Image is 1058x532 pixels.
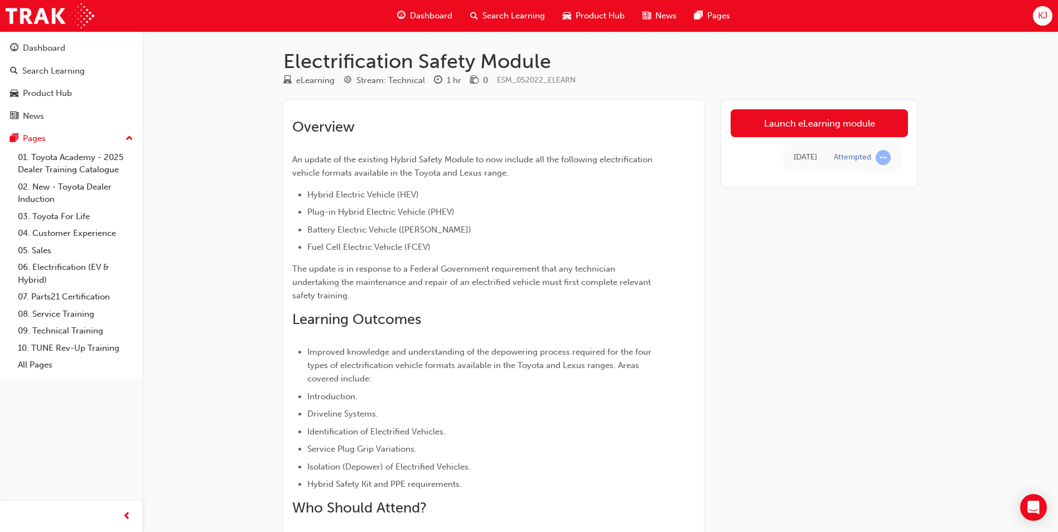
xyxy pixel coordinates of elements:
[307,190,419,200] span: Hybrid Electric Vehicle (HEV)
[307,427,446,437] span: Identification of Electrified Vehicles.
[292,118,355,136] span: Overview
[10,89,18,99] span: car-icon
[292,499,427,516] span: Who Should Attend?
[4,128,138,149] button: Pages
[307,444,417,454] span: Service Plug Grip Variations.
[4,36,138,128] button: DashboardSearch LearningProduct HubNews
[307,409,378,419] span: Driveline Systems.
[4,61,138,81] a: Search Learning
[307,242,431,252] span: Fuel Cell Electric Vehicle (FCEV)
[307,391,358,402] span: Introduction.
[397,9,405,23] span: guage-icon
[388,4,461,27] a: guage-iconDashboard
[292,154,655,178] span: An update of the existing Hybrid Safety Module to now include all the following electrification v...
[576,9,625,22] span: Product Hub
[22,65,85,78] div: Search Learning
[13,178,138,208] a: 02. New - Toyota Dealer Induction
[707,9,730,22] span: Pages
[13,149,138,178] a: 01. Toyota Academy - 2025 Dealer Training Catalogue
[123,510,131,524] span: prev-icon
[13,356,138,374] a: All Pages
[23,87,72,100] div: Product Hub
[344,76,352,86] span: target-icon
[1020,494,1047,521] div: Open Intercom Messenger
[563,9,571,23] span: car-icon
[10,134,18,144] span: pages-icon
[13,306,138,323] a: 08. Service Training
[13,322,138,340] a: 09. Technical Training
[23,110,44,123] div: News
[13,259,138,288] a: 06. Electrification (EV & Hybrid)
[483,74,488,87] div: 0
[447,74,461,87] div: 1 hr
[434,76,442,86] span: clock-icon
[1038,9,1047,22] span: KJ
[10,112,18,122] span: news-icon
[307,347,654,384] span: Improved knowledge and understanding of the depowering process required for the four types of ele...
[834,152,871,163] div: Attempted
[23,132,46,145] div: Pages
[13,288,138,306] a: 07. Parts21 Certification
[461,4,554,27] a: search-iconSearch Learning
[497,75,576,85] span: Learning resource code
[634,4,685,27] a: news-iconNews
[344,74,425,88] div: Stream
[6,3,94,28] img: Trak
[13,340,138,357] a: 10. TUNE Rev-Up Training
[4,38,138,59] a: Dashboard
[642,9,651,23] span: news-icon
[434,74,461,88] div: Duration
[655,9,677,22] span: News
[470,74,488,88] div: Price
[410,9,452,22] span: Dashboard
[292,264,653,301] span: The update is in response to a Federal Government requirement that any technician undertaking the...
[4,83,138,104] a: Product Hub
[10,43,18,54] span: guage-icon
[554,4,634,27] a: car-iconProduct Hub
[694,9,703,23] span: pages-icon
[876,150,891,165] span: learningRecordVerb_ATTEMPT-icon
[482,9,545,22] span: Search Learning
[10,66,18,76] span: search-icon
[307,479,462,489] span: Hybrid Safety Kit and PPE requirements.
[13,208,138,225] a: 03. Toyota For Life
[307,225,471,235] span: Battery Electric Vehicle ([PERSON_NAME])
[283,76,292,86] span: learningResourceType_ELEARNING-icon
[283,49,917,74] h1: Electrification Safety Module
[13,242,138,259] a: 05. Sales
[470,9,478,23] span: search-icon
[470,76,479,86] span: money-icon
[731,109,908,137] a: Launch eLearning module
[296,74,335,87] div: eLearning
[13,225,138,242] a: 04. Customer Experience
[283,74,335,88] div: Type
[1033,6,1052,26] button: KJ
[125,132,133,146] span: up-icon
[307,462,471,472] span: Isolation (Depower) of Electrified Vehicles.
[4,106,138,127] a: News
[356,74,425,87] div: Stream: Technical
[307,207,455,217] span: Plug-in Hybrid Electric Vehicle (PHEV)
[292,311,421,328] span: Learning Outcomes
[794,151,817,164] div: Wed Mar 19 2025 15:00:37 GMT+1000 (Australian Eastern Standard Time)
[685,4,739,27] a: pages-iconPages
[23,42,65,55] div: Dashboard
